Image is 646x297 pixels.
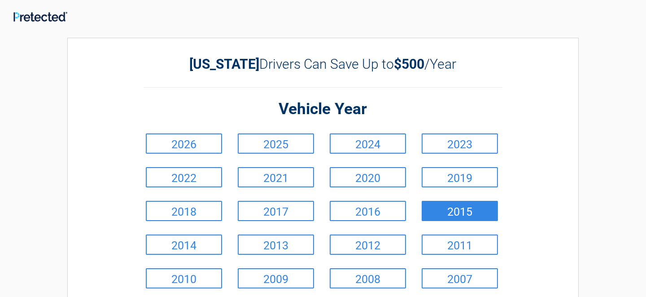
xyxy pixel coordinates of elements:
a: 2015 [422,201,498,221]
h2: Vehicle Year [144,99,502,120]
b: [US_STATE] [190,56,260,72]
a: 2008 [330,268,406,288]
a: 2026 [146,133,222,154]
a: 2022 [146,167,222,187]
a: 2012 [330,235,406,255]
img: Main Logo [13,12,67,22]
a: 2007 [422,268,498,288]
a: 2013 [238,235,314,255]
h2: Drivers Can Save Up to /Year [144,56,502,72]
a: 2010 [146,268,222,288]
a: 2023 [422,133,498,154]
a: 2024 [330,133,406,154]
b: $500 [394,56,425,72]
a: 2014 [146,235,222,255]
a: 2020 [330,167,406,187]
a: 2017 [238,201,314,221]
a: 2011 [422,235,498,255]
a: 2018 [146,201,222,221]
a: 2009 [238,268,314,288]
a: 2021 [238,167,314,187]
a: 2016 [330,201,406,221]
a: 2019 [422,167,498,187]
a: 2025 [238,133,314,154]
